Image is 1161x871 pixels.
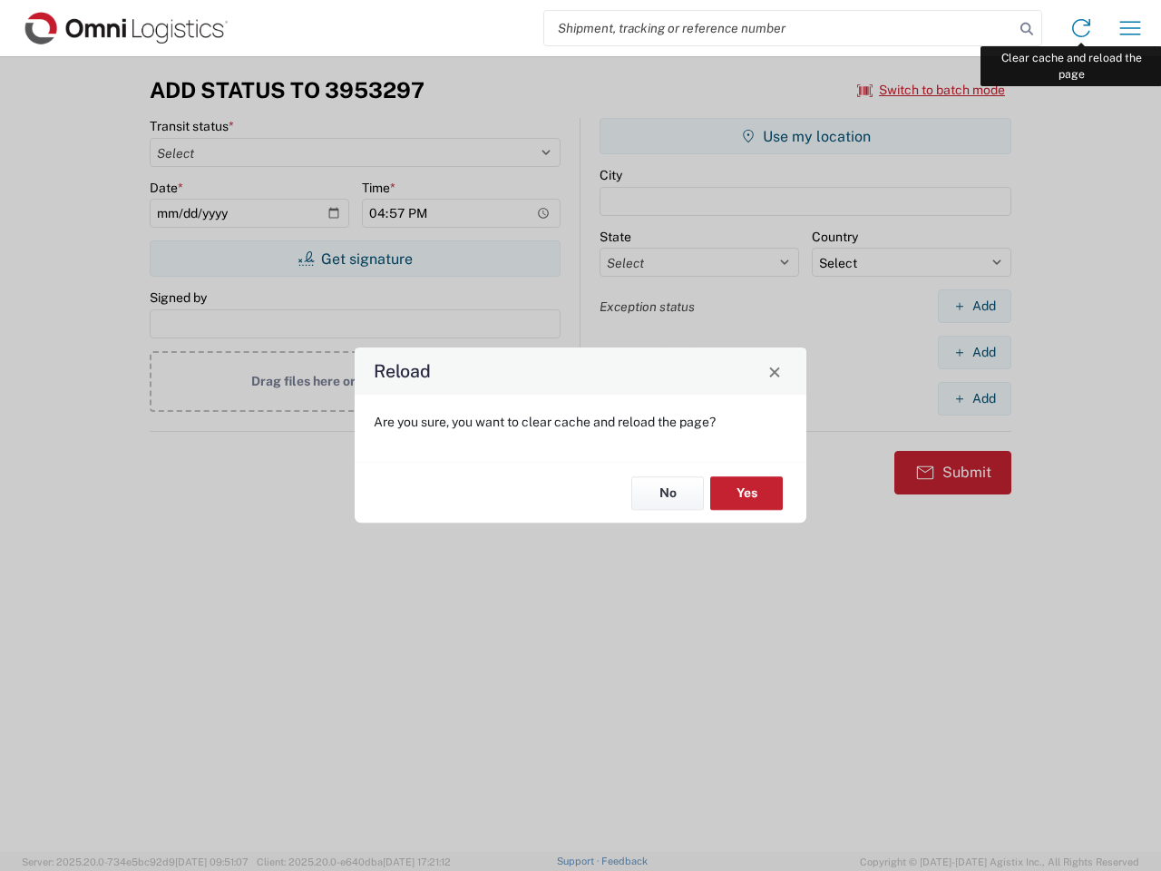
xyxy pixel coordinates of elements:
input: Shipment, tracking or reference number [544,11,1014,45]
button: Yes [710,476,783,510]
button: Close [762,358,787,384]
p: Are you sure, you want to clear cache and reload the page? [374,414,787,430]
button: No [631,476,704,510]
h4: Reload [374,358,431,385]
